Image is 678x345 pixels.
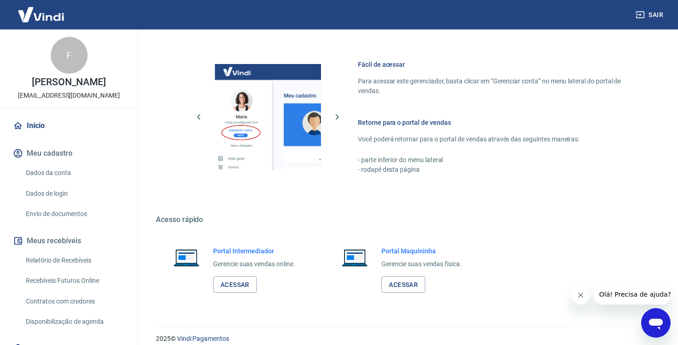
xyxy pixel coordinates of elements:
a: Dados da conta [22,164,127,182]
a: Disponibilização de agenda [22,312,127,331]
h5: Acesso rápido [156,215,656,224]
p: [EMAIL_ADDRESS][DOMAIN_NAME] [18,91,120,100]
button: Meus recebíveis [11,231,127,251]
p: - rodapé desta página [358,165,634,175]
p: - parte inferior do menu lateral [358,155,634,165]
a: Dados de login [22,184,127,203]
button: Meu cadastro [11,143,127,164]
button: Sair [634,6,667,23]
p: Gerencie suas vendas online. [213,259,295,269]
img: Imagem de um notebook aberto [335,246,374,269]
a: Recebíveis Futuros Online [22,271,127,290]
h6: Retorne para o portal de vendas [358,118,634,127]
a: Relatório de Recebíveis [22,251,127,270]
p: Gerencie suas vendas física. [381,259,462,269]
a: Acessar [381,276,425,293]
p: Para acessar este gerenciador, basta clicar em “Gerenciar conta” no menu lateral do portal de ven... [358,76,634,96]
iframe: Mensagem da empresa [594,284,671,304]
a: Vindi Pagamentos [177,335,229,342]
a: Contratos com credores [22,292,127,311]
a: Acessar [213,276,257,293]
a: Envio de documentos [22,205,127,223]
p: Você poderá retornar para o portal de vendas através das seguintes maneiras: [358,134,634,144]
h6: Fácil de acessar [358,60,634,69]
h6: Portal Intermediador [213,246,295,256]
img: Imagem de um notebook aberto [167,246,206,269]
span: Olá! Precisa de ajuda? [6,6,77,14]
p: 2025 © [156,334,656,344]
iframe: Fechar mensagem [571,286,590,304]
div: F [51,37,88,74]
p: [PERSON_NAME] [32,77,106,87]
iframe: Botão para abrir a janela de mensagens [641,308,671,338]
img: Vindi [11,0,71,29]
h6: Portal Maquininha [381,246,462,256]
img: Imagem da dashboard mostrando o botão de gerenciar conta na sidebar no lado esquerdo [215,64,321,170]
a: Início [11,116,127,136]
